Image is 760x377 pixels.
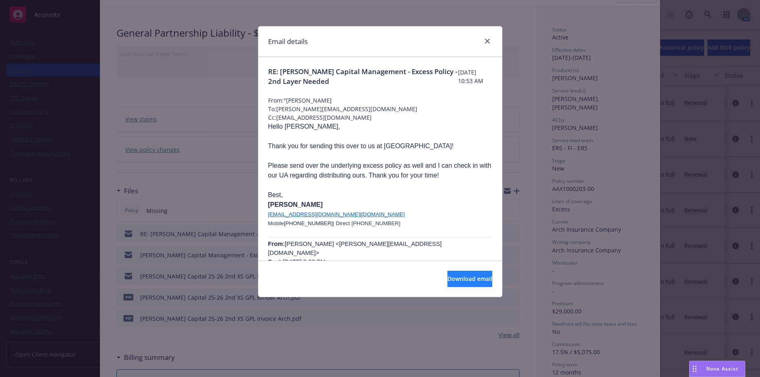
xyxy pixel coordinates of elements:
[284,220,401,226] span: [PHONE_NUMBER]
[333,220,401,226] span: | Direct [PHONE_NUMBER]
[360,211,361,217] span: |
[268,241,285,247] span: From:
[447,275,492,283] span: Download email
[361,211,405,217] span: [DOMAIN_NAME]
[361,211,405,217] a: [DOMAIN_NAME]
[268,220,284,226] span: Mobile
[268,211,360,217] span: [EMAIL_ADDRESS][DOMAIN_NAME]
[689,361,745,377] button: Nova Assist
[447,271,492,287] button: Download email
[268,211,360,217] a: [EMAIL_ADDRESS][DOMAIN_NAME]
[690,361,700,377] div: Drag to move
[268,259,283,265] b: Sent:
[706,365,738,372] span: Nova Assist
[268,241,471,301] span: [PERSON_NAME] <[PERSON_NAME][EMAIL_ADDRESS][DOMAIN_NAME]> [DATE] 5:22 PM [PERSON_NAME] <[EMAIL_AD...
[268,201,323,208] span: [PERSON_NAME]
